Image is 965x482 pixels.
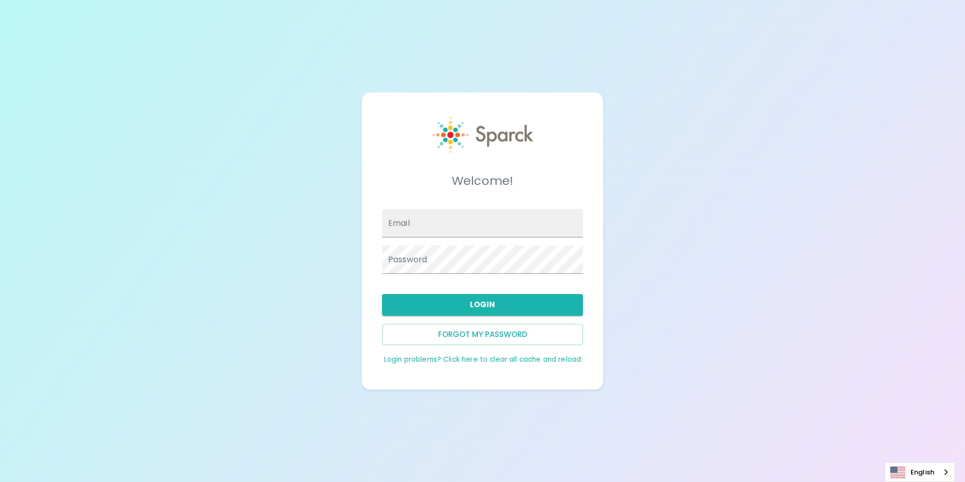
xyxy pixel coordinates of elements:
[885,462,955,482] div: Language
[384,355,581,364] a: Login problems? Click here to clear all cache and reload
[433,117,533,153] img: Sparck logo
[382,294,583,315] button: Login
[885,463,954,481] a: English
[382,173,583,189] h5: Welcome!
[885,462,955,482] aside: Language selected: English
[382,324,583,345] button: Forgot my password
